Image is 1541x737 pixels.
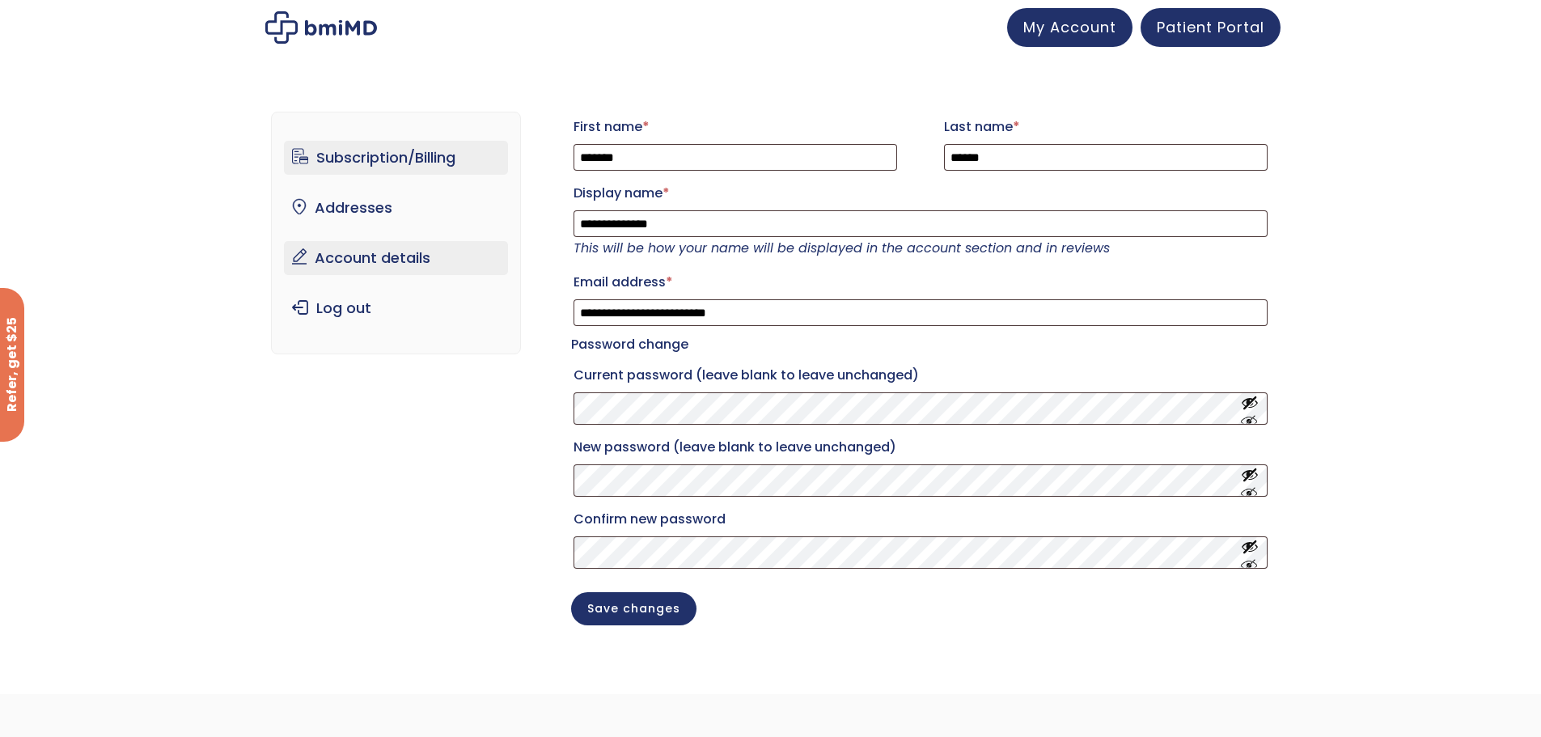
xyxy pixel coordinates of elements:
[1007,8,1132,47] a: My Account
[1241,466,1259,496] button: Show password
[574,362,1268,388] label: Current password (leave blank to leave unchanged)
[265,11,377,44] img: My account
[944,114,1268,140] label: Last name
[574,114,897,140] label: First name
[1241,538,1259,568] button: Show password
[284,241,508,275] a: Account details
[284,291,508,325] a: Log out
[574,269,1268,295] label: Email address
[271,112,521,354] nav: Account pages
[574,239,1110,257] em: This will be how your name will be displayed in the account section and in reviews
[574,506,1268,532] label: Confirm new password
[1157,17,1264,37] span: Patient Portal
[571,333,688,356] legend: Password change
[1141,8,1281,47] a: Patient Portal
[574,180,1268,206] label: Display name
[284,191,508,225] a: Addresses
[574,434,1268,460] label: New password (leave blank to leave unchanged)
[1023,17,1116,37] span: My Account
[571,592,696,625] button: Save changes
[1241,394,1259,424] button: Show password
[284,141,508,175] a: Subscription/Billing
